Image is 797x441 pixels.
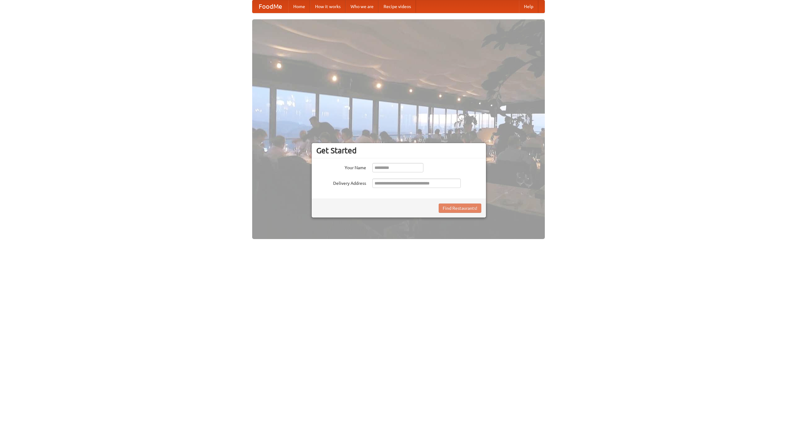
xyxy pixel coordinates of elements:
label: Delivery Address [316,179,366,186]
a: Home [288,0,310,13]
a: How it works [310,0,346,13]
button: Find Restaurants! [439,204,481,213]
a: Recipe videos [379,0,416,13]
a: Help [519,0,538,13]
label: Your Name [316,163,366,171]
a: FoodMe [252,0,288,13]
a: Who we are [346,0,379,13]
h3: Get Started [316,146,481,155]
